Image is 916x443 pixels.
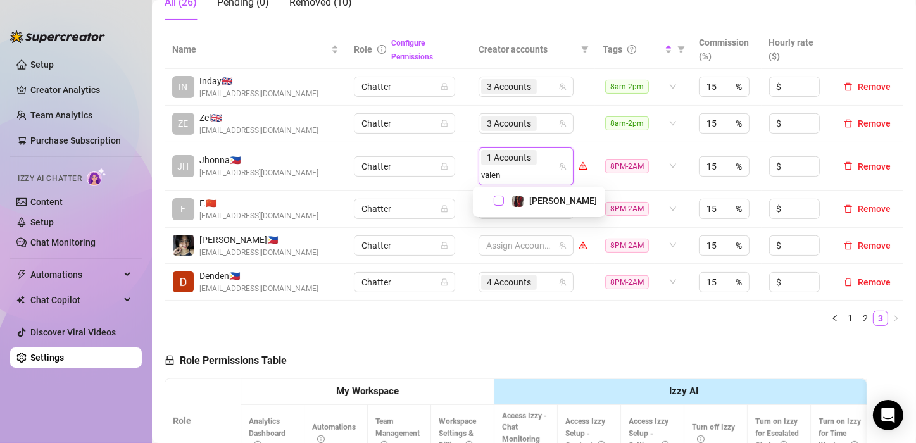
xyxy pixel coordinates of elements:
[361,157,448,176] span: Chatter
[675,40,687,59] span: filter
[697,435,705,443] span: info-circle
[199,153,318,167] span: Jhonna 🇵🇭
[831,315,839,322] span: left
[199,125,318,137] span: [EMAIL_ADDRESS][DOMAIN_NAME]
[178,159,189,173] span: JH
[858,118,891,128] span: Remove
[605,239,649,253] span: 8PM-2AM
[30,327,116,337] a: Discover Viral Videos
[873,311,888,326] li: 3
[165,355,175,365] span: lock
[605,80,649,94] span: 8am-2pm
[892,315,900,322] span: right
[30,130,132,151] a: Purchase Subscription
[858,161,891,172] span: Remove
[844,204,853,213] span: delete
[827,311,843,326] li: Previous Page
[839,79,896,94] button: Remove
[377,45,386,54] span: info-circle
[16,296,25,304] img: Chat Copilot
[30,353,64,363] a: Settings
[481,116,537,131] span: 3 Accounts
[843,311,858,326] li: 1
[559,120,567,127] span: team
[354,44,372,54] span: Role
[844,278,853,287] span: delete
[888,311,903,326] button: right
[605,159,649,173] span: 8PM-2AM
[844,241,853,250] span: delete
[605,202,649,216] span: 8PM-2AM
[30,59,54,70] a: Setup
[888,311,903,326] li: Next Page
[512,196,524,207] img: Valentina
[199,196,318,210] span: F. 🇨🇳
[16,270,27,280] span: thunderbolt
[336,385,399,397] strong: My Workspace
[441,278,448,286] span: lock
[844,82,853,91] span: delete
[858,82,891,92] span: Remove
[858,311,872,325] a: 2
[199,247,318,259] span: [EMAIL_ADDRESS][DOMAIN_NAME]
[10,30,105,43] img: logo-BBDzfeDw.svg
[199,283,318,295] span: [EMAIL_ADDRESS][DOMAIN_NAME]
[579,40,591,59] span: filter
[481,150,537,165] span: 1 Accounts
[30,290,120,310] span: Chat Copilot
[670,385,699,397] strong: Izzy AI
[361,236,448,255] span: Chatter
[559,242,567,249] span: team
[844,161,853,170] span: delete
[603,42,622,56] span: Tags
[172,42,329,56] span: Name
[441,205,448,213] span: lock
[361,77,448,96] span: Chatter
[858,204,891,214] span: Remove
[441,242,448,249] span: lock
[479,42,576,56] span: Creator accounts
[487,80,531,94] span: 3 Accounts
[179,80,188,94] span: IN
[165,353,287,368] h5: Role Permissions Table
[858,277,891,287] span: Remove
[199,111,318,125] span: Zel 🇬🇧
[481,79,537,94] span: 3 Accounts
[199,269,318,283] span: Denden 🇵🇭
[173,235,194,256] img: Joyce
[579,241,587,250] span: warning
[30,80,132,100] a: Creator Analytics
[487,116,531,130] span: 3 Accounts
[361,199,448,218] span: Chatter
[317,435,325,443] span: info-circle
[874,311,888,325] a: 3
[839,201,896,216] button: Remove
[559,163,567,170] span: team
[839,159,896,174] button: Remove
[839,238,896,253] button: Remove
[559,278,567,286] span: team
[361,114,448,133] span: Chatter
[179,116,189,130] span: ZE
[843,311,857,325] a: 1
[529,196,597,206] span: [PERSON_NAME]
[199,233,318,247] span: [PERSON_NAME] 🇵🇭
[30,197,63,207] a: Content
[627,45,636,54] span: question-circle
[839,275,896,290] button: Remove
[827,311,843,326] button: left
[441,120,448,127] span: lock
[181,202,186,216] span: F
[30,265,120,285] span: Automations
[30,110,92,120] a: Team Analytics
[173,271,194,292] img: Denden
[30,217,54,227] a: Setup
[839,116,896,131] button: Remove
[30,237,96,247] a: Chat Monitoring
[844,119,853,128] span: delete
[487,275,531,289] span: 4 Accounts
[441,163,448,170] span: lock
[605,275,649,289] span: 8PM-2AM
[691,30,761,69] th: Commission (%)
[87,168,106,186] img: AI Chatter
